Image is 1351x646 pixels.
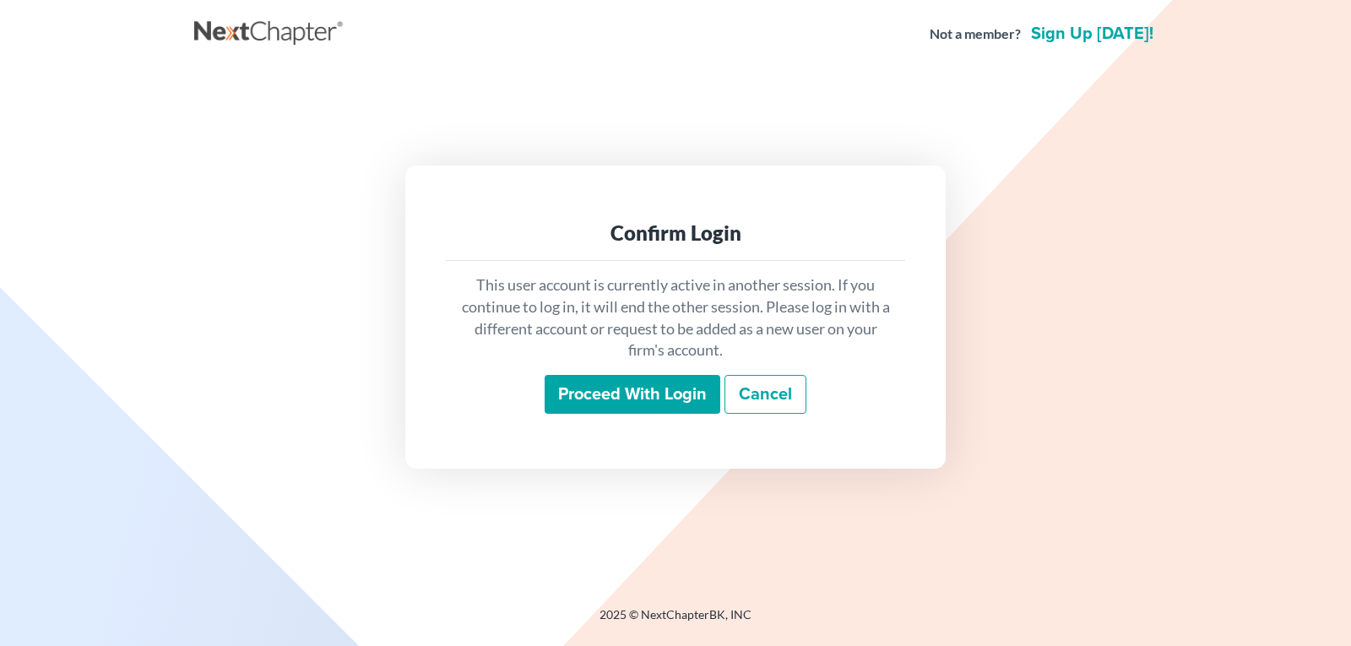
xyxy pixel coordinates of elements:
[724,375,806,414] a: Cancel
[459,274,892,361] p: This user account is currently active in another session. If you continue to log in, it will end ...
[1028,25,1157,42] a: Sign up [DATE]!
[930,24,1021,44] strong: Not a member?
[194,606,1157,637] div: 2025 © NextChapterBK, INC
[545,375,720,414] input: Proceed with login
[459,220,892,247] div: Confirm Login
